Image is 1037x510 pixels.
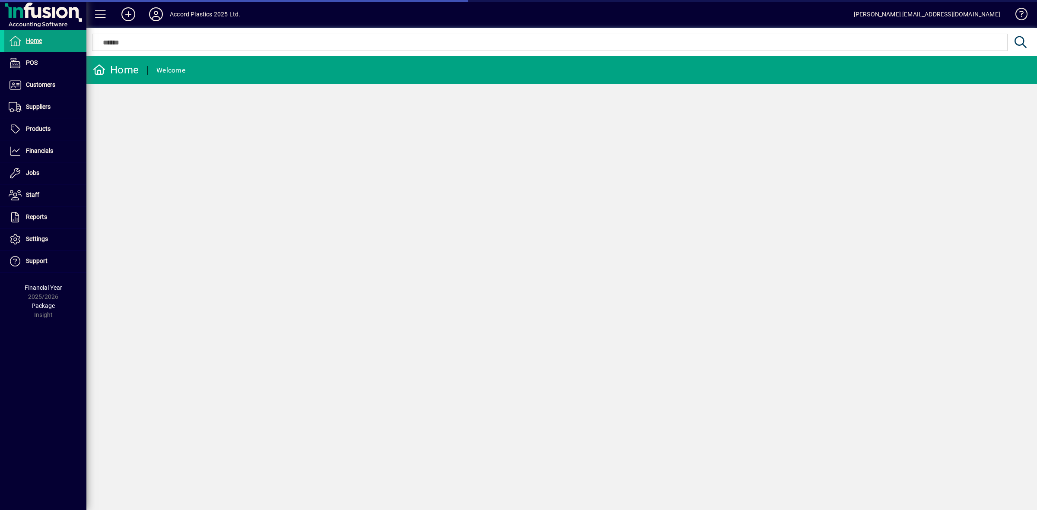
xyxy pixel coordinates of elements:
[170,7,240,21] div: Accord Plastics 2025 Ltd.
[4,140,86,162] a: Financials
[142,6,170,22] button: Profile
[156,63,185,77] div: Welcome
[4,118,86,140] a: Products
[854,7,1000,21] div: [PERSON_NAME] [EMAIL_ADDRESS][DOMAIN_NAME]
[26,103,51,110] span: Suppliers
[4,96,86,118] a: Suppliers
[26,169,39,176] span: Jobs
[32,302,55,309] span: Package
[26,257,48,264] span: Support
[4,228,86,250] a: Settings
[93,63,139,77] div: Home
[25,284,62,291] span: Financial Year
[26,125,51,132] span: Products
[26,147,53,154] span: Financials
[4,74,86,96] a: Customers
[4,206,86,228] a: Reports
[4,52,86,74] a: POS
[115,6,142,22] button: Add
[4,250,86,272] a: Support
[26,59,38,66] span: POS
[26,191,39,198] span: Staff
[26,213,47,220] span: Reports
[1009,2,1026,30] a: Knowledge Base
[4,184,86,206] a: Staff
[4,162,86,184] a: Jobs
[26,37,42,44] span: Home
[26,235,48,242] span: Settings
[26,81,55,88] span: Customers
